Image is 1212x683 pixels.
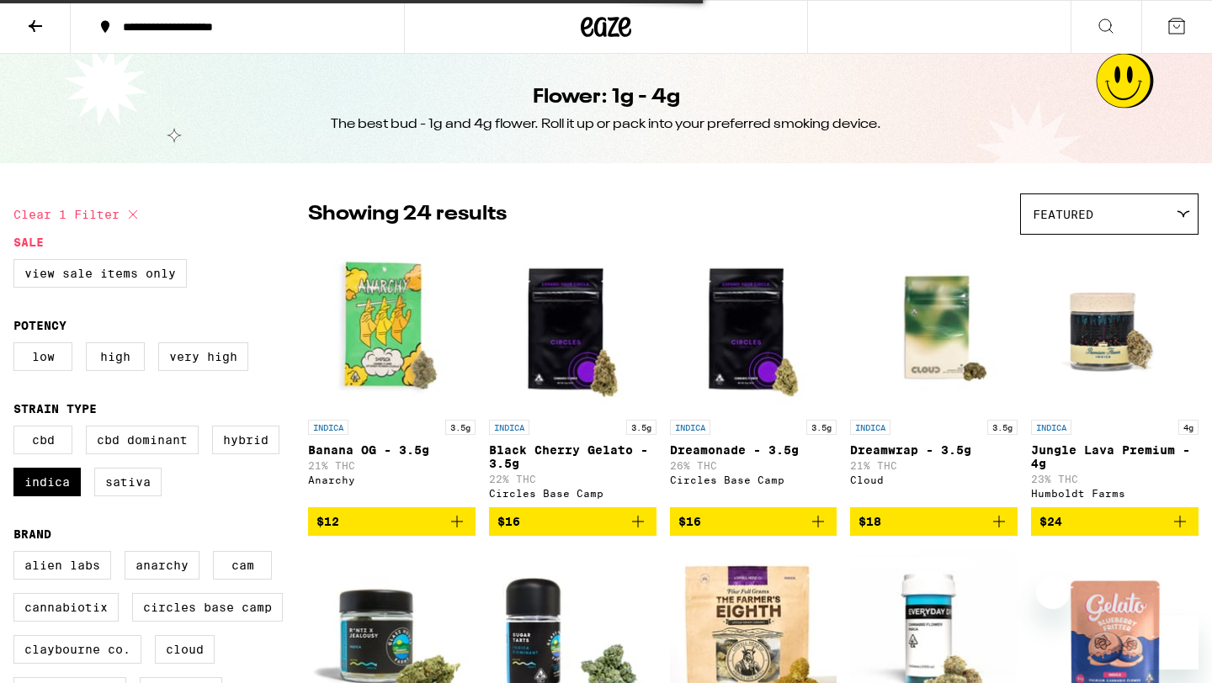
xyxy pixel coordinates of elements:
[670,243,837,507] a: Open page for Dreamonade - 3.5g from Circles Base Camp
[158,342,248,371] label: Very High
[489,507,656,536] button: Add to bag
[308,243,476,411] img: Anarchy - Banana OG - 3.5g
[1031,488,1199,499] div: Humboldt Farms
[850,507,1018,536] button: Add to bag
[13,468,81,496] label: Indica
[850,443,1018,457] p: Dreamwrap - 3.5g
[1033,208,1093,221] span: Featured
[1031,507,1199,536] button: Add to bag
[670,460,837,471] p: 26% THC
[125,551,199,580] label: Anarchy
[1031,420,1071,435] p: INDICA
[489,243,656,507] a: Open page for Black Cherry Gelato - 3.5g from Circles Base Camp
[1036,575,1070,609] iframe: Close message
[850,420,890,435] p: INDICA
[308,443,476,457] p: Banana OG - 3.5g
[155,635,215,664] label: Cloud
[13,635,141,664] label: Claybourne Co.
[670,507,837,536] button: Add to bag
[316,515,339,528] span: $12
[308,474,476,485] div: Anarchy
[94,468,162,496] label: Sativa
[13,402,97,416] legend: Strain Type
[212,426,279,454] label: Hybrid
[13,236,44,249] legend: Sale
[13,193,143,236] button: Clear 1 filter
[1178,420,1199,435] p: 4g
[850,243,1018,411] img: Cloud - Dreamwrap - 3.5g
[86,342,145,371] label: High
[445,420,476,435] p: 3.5g
[213,551,272,580] label: CAM
[308,243,476,507] a: Open page for Banana OG - 3.5g from Anarchy
[987,420,1018,435] p: 3.5g
[489,420,529,435] p: INDICA
[670,443,837,457] p: Dreamonade - 3.5g
[850,474,1018,485] div: Cloud
[1031,243,1199,411] img: Humboldt Farms - Jungle Lava Premium - 4g
[13,342,72,371] label: Low
[670,420,710,435] p: INDICA
[308,507,476,536] button: Add to bag
[670,243,837,411] img: Circles Base Camp - Dreamonade - 3.5g
[13,426,72,454] label: CBD
[497,515,520,528] span: $16
[1031,243,1199,507] a: Open page for Jungle Lava Premium - 4g from Humboldt Farms
[331,115,881,134] div: The best bud - 1g and 4g flower. Roll it up or pack into your preferred smoking device.
[850,243,1018,507] a: Open page for Dreamwrap - 3.5g from Cloud
[308,200,507,229] p: Showing 24 results
[678,515,701,528] span: $16
[533,83,680,112] h1: Flower: 1g - 4g
[86,426,199,454] label: CBD Dominant
[489,488,656,499] div: Circles Base Camp
[13,527,51,541] legend: Brand
[1031,474,1199,484] p: 23% THC
[308,420,348,435] p: INDICA
[670,474,837,485] div: Circles Base Camp
[132,593,283,622] label: Circles Base Camp
[489,443,656,470] p: Black Cherry Gelato - 3.5g
[1031,443,1199,470] p: Jungle Lava Premium - 4g
[858,515,881,528] span: $18
[626,420,656,435] p: 3.5g
[13,551,111,580] label: Alien Labs
[1145,616,1199,670] iframe: Button to launch messaging window
[13,593,119,622] label: Cannabiotix
[13,259,187,288] label: View Sale Items Only
[489,474,656,484] p: 22% THC
[489,243,656,411] img: Circles Base Camp - Black Cherry Gelato - 3.5g
[1039,515,1062,528] span: $24
[13,319,66,332] legend: Potency
[806,420,837,435] p: 3.5g
[308,460,476,471] p: 21% THC
[850,460,1018,471] p: 21% THC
